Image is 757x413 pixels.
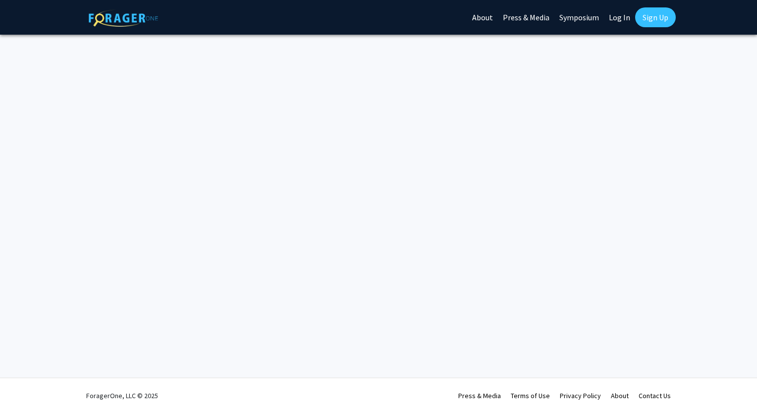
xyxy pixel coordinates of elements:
[635,7,676,27] a: Sign Up
[86,378,158,413] div: ForagerOne, LLC © 2025
[639,391,671,400] a: Contact Us
[458,391,501,400] a: Press & Media
[511,391,550,400] a: Terms of Use
[560,391,601,400] a: Privacy Policy
[611,391,629,400] a: About
[89,9,158,27] img: ForagerOne Logo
